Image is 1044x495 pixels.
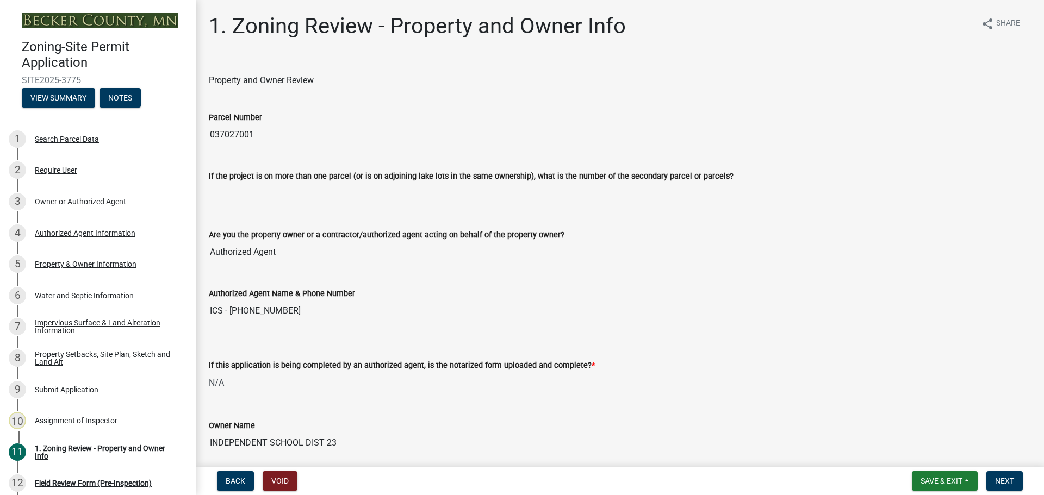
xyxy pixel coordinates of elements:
div: Assignment of Inspector [35,417,117,424]
div: Require User [35,166,77,174]
div: Submit Application [35,386,98,393]
div: Authorized Agent Information [35,229,135,237]
div: 9 [9,381,26,398]
label: If the project is on more than one parcel (or is on adjoining lake lots in the same ownership), w... [209,173,734,180]
div: 11 [9,443,26,461]
div: 12 [9,474,26,492]
div: Field Review Form (Pre-Inspection) [35,479,152,487]
span: Next [995,477,1014,485]
button: Save & Exit [912,471,978,491]
label: If this application is being completed by an authorized agent, is the notarized form uploaded and... [209,362,595,369]
div: Water and Septic Information [35,292,134,299]
span: Back [226,477,245,485]
div: Search Parcel Data [35,135,99,143]
button: Next [986,471,1023,491]
button: shareShare [972,13,1029,34]
div: 3 [9,193,26,210]
div: Property and Owner Review [209,74,1031,87]
label: Owner Name [209,422,255,430]
div: 1. Zoning Review - Property and Owner Info [35,444,178,460]
i: share [981,17,994,30]
div: 2 [9,161,26,179]
div: 8 [9,349,26,367]
span: Share [996,17,1020,30]
div: Impervious Surface & Land Alteration Information [35,319,178,334]
label: Are you the property owner or a contractor/authorized agent acting on behalf of the property owner? [209,231,564,239]
div: 5 [9,255,26,273]
div: 4 [9,224,26,242]
wm-modal-confirm: Summary [22,94,95,103]
div: 1 [9,130,26,148]
h1: 1. Zoning Review - Property and Owner Info [209,13,626,39]
button: Back [217,471,254,491]
span: SITE2025-3775 [22,75,174,85]
button: Notes [100,88,141,108]
h4: Zoning-Site Permit Application [22,39,187,71]
img: Becker County, Minnesota [22,13,178,28]
button: View Summary [22,88,95,108]
div: Owner or Authorized Agent [35,198,126,205]
div: Property Setbacks, Site Plan, Sketch and Land Alt [35,350,178,366]
wm-modal-confirm: Notes [100,94,141,103]
div: 6 [9,287,26,304]
div: Property & Owner Information [35,260,136,268]
label: Authorized Agent Name & Phone Number [209,290,355,298]
div: 10 [9,412,26,429]
span: Save & Exit [921,477,962,485]
label: Parcel Number [209,114,262,122]
button: Void [263,471,297,491]
div: 7 [9,318,26,335]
